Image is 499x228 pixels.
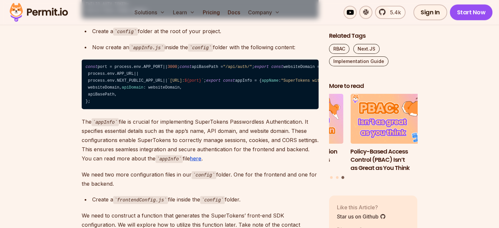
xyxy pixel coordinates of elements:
span: 5.4k [386,9,401,16]
img: Permit logo [7,1,71,24]
code: appInfo [156,155,183,163]
span: export [206,78,220,83]
code: appInfo [92,118,119,126]
span: APP_URL [117,72,134,76]
span: appName [262,78,279,83]
code: appInfo.js [129,44,165,52]
h3: Implementing Authentication and Authorization in Next.js [255,147,343,164]
span: const [86,65,98,69]
div: Posts [329,94,418,180]
span: const [271,65,283,69]
button: Company [245,6,282,19]
span: env [107,72,114,76]
a: Pricing [200,6,222,19]
span: APP_PORT [143,65,163,69]
button: Solutions [132,6,168,19]
a: Next.JS [353,44,380,53]
img: Policy-Based Access Control (PBAC) Isn’t as Great as You Think [350,94,439,144]
p: The file is crucial for implementing SuperTokens Passwordless Authentication. It specifies essent... [82,117,319,163]
button: Go to slide 1 [330,176,333,178]
li: 3 of 3 [350,94,439,172]
span: ${port} [184,78,201,83]
span: NEXT_PUBLIC_APP_URL [117,78,163,83]
a: Implementation Guide [329,56,388,66]
div: Now create an inside the folder with the following content: [92,43,319,52]
a: Star us on Github [337,212,386,220]
div: Create a folder at the root of your project. [92,27,319,36]
a: Docs [225,6,243,19]
button: Go to slide 2 [336,176,339,178]
p: Like this Article? [337,203,386,211]
code: config [113,28,138,36]
code: port = process. . || ; apiBasePath = ; websiteDomain = process. . || process. . || ; appInfo = { ... [82,60,319,109]
code: frontendConfig.js [113,196,168,204]
span: const [180,65,192,69]
span: const [223,78,235,83]
span: "/api/auth/" [223,65,252,69]
a: Policy-Based Access Control (PBAC) Isn’t as Great as You ThinkPolicy-Based Access Control (PBAC) ... [350,94,439,172]
code: config [188,44,213,52]
span: export [254,65,269,69]
span: `[URL]: ` [168,78,204,83]
a: here [190,155,201,162]
a: Sign In [413,5,447,20]
p: We need two more configuration files in our folder. One for the frontend and one for the backend. [82,170,319,189]
span: 3000 [168,65,177,69]
code: config [192,171,216,179]
a: RBAC [329,44,349,53]
li: 2 of 3 [255,94,343,172]
a: Start Now [450,5,493,20]
img: Implementing Authentication and Authorization in Next.js [255,94,343,144]
button: Go to slide 3 [342,176,344,179]
code: config [200,196,225,204]
span: env [107,78,114,83]
span: apiDomain [122,85,143,90]
h2: More to read [329,82,418,90]
h3: Policy-Based Access Control (PBAC) Isn’t as Great as You Think [350,147,439,172]
button: Learn [170,6,198,19]
a: 5.4k [375,6,405,19]
div: Create a file inside the folder. [92,195,319,204]
span: "SuperTokens with Passwordless by [DOMAIN_NAME]" [281,78,397,83]
h2: Related Tags [329,31,418,40]
span: env [134,65,141,69]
